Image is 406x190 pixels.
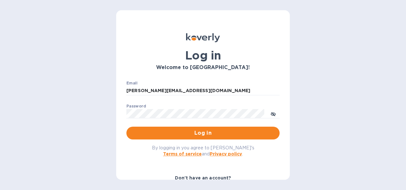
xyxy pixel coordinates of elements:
[126,65,280,71] h3: Welcome to [GEOGRAPHIC_DATA]!
[152,145,254,156] span: By logging in you agree to [PERSON_NAME]'s and .
[163,151,202,156] a: Terms of service
[186,33,220,42] img: Koverly
[126,104,146,108] label: Password
[132,129,274,137] span: Log in
[210,151,242,156] a: Privacy policy
[126,81,138,85] label: Email
[175,175,231,180] b: Don't have an account?
[267,107,280,120] button: toggle password visibility
[126,49,280,62] h1: Log in
[126,86,280,96] input: Enter email address
[126,127,280,139] button: Log in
